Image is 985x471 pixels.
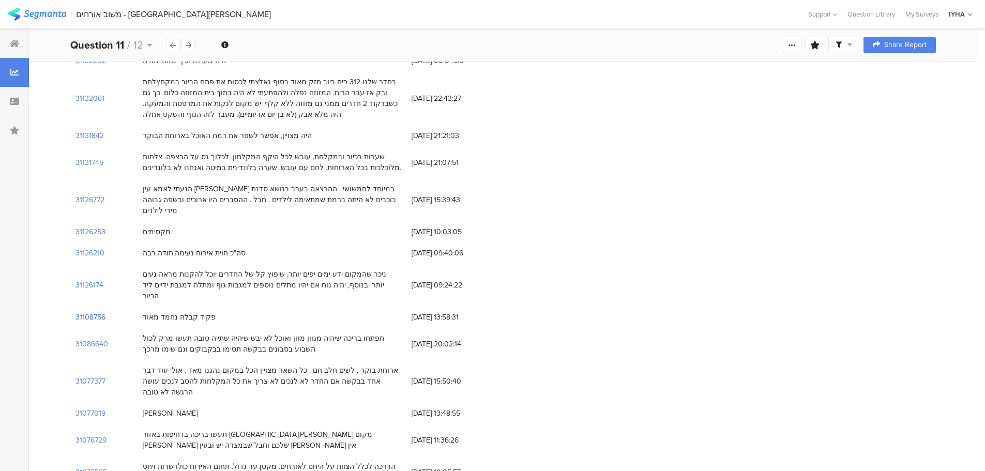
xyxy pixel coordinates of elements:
section: 31126210 [75,248,104,259]
section: 31126174 [75,280,103,291]
div: IYHA [949,9,965,19]
section: 31131842 [75,130,104,141]
div: ניכר שהמקום ידע ימים יפים יותר, שיפוץ קל של החדרים יוכל להקנות מראה נעים יותר. בנוסף, יהיה נוח אם... [143,269,401,301]
span: [DATE] 21:07:51 [412,157,494,168]
section: 31108756 [75,312,105,323]
div: הגעתי לאמא עין [PERSON_NAME] במיוחד לחמשושי . ההרצאה בערב בנושא סדנת כוכבים לא היתה ברמת שמתאימה ... [143,184,401,216]
span: [DATE] 09:40:06 [412,248,494,259]
span: [DATE] 13:58:31 [412,312,494,323]
div: תפתחו בריכה שיהיה מגוון מזון ואוכל לא יבש שיהיה שתייה טובה תעשו מרק לכול השבוע בסבונים בבקשה תסימ... [143,333,401,355]
div: מקסימים [143,226,171,237]
span: [DATE] 13:48:55 [412,408,494,419]
span: [DATE] 22:43:27 [412,93,494,104]
section: 31077019 [75,408,105,419]
span: [DATE] 15:50:40 [412,376,494,387]
div: | [70,8,72,20]
span: 12 [133,37,143,53]
section: 31132061 [75,93,104,104]
div: בחדר שלנו 312 ריח ביוב חזק מאוד בסוף נאלצתי לכסות את פתח הביוב במקחץלחת ורק אז עבר הריח. המזוזה נ... [143,77,401,120]
div: [PERSON_NAME] [143,408,198,419]
span: [DATE] 15:39:43 [412,194,494,205]
a: Question Library [842,9,900,19]
section: 31076729 [75,435,107,446]
div: היה מצויין, אפשר לשפר את רמת האוכל בארוחת הבוקר [143,130,312,141]
section: 31086640 [75,339,108,350]
a: My Surveys [900,9,944,19]
div: Support [808,6,837,22]
span: [DATE] 09:24:22 [412,280,494,291]
div: משוב אורחים - [GEOGRAPHIC_DATA][PERSON_NAME] [76,9,271,19]
div: פקיד קבלה נחמד מאוד [143,312,216,323]
img: segmanta logo [8,8,66,21]
section: 31126772 [75,194,104,205]
span: [DATE] 21:21:03 [412,130,494,141]
div: ארוחת בוקר , לשים חלב חם . כל השאר מצויין הכל במקום נהננו מאד . אולי עוד דבר אחד בבקשה אם החדר לא... [143,365,401,398]
section: 31131745 [75,157,103,168]
span: Share Report [884,41,927,49]
div: סה"כ חוית אירוח נעימה.תודה רבה [143,248,246,259]
span: [DATE] 11:36:26 [412,435,494,446]
span: / [127,37,130,53]
section: 31077377 [75,376,105,387]
div: שערות בכיור ובמקלחת, עובש לכל היקף המקלחון, לכלוך גס על הרצפה. צלחות מלוכלכות בכל הארוחות. לחם עם... [143,151,401,173]
span: [DATE] 20:02:14 [412,339,494,350]
div: תעשו בריכה בדחיפות באזור [GEOGRAPHIC_DATA][PERSON_NAME] מקום [PERSON_NAME] שלכם וחבל שבמצדה יש וב... [143,429,401,451]
span: [DATE] 10:03:05 [412,226,494,237]
section: 31126253 [75,226,105,237]
b: Question 11 [70,37,124,53]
